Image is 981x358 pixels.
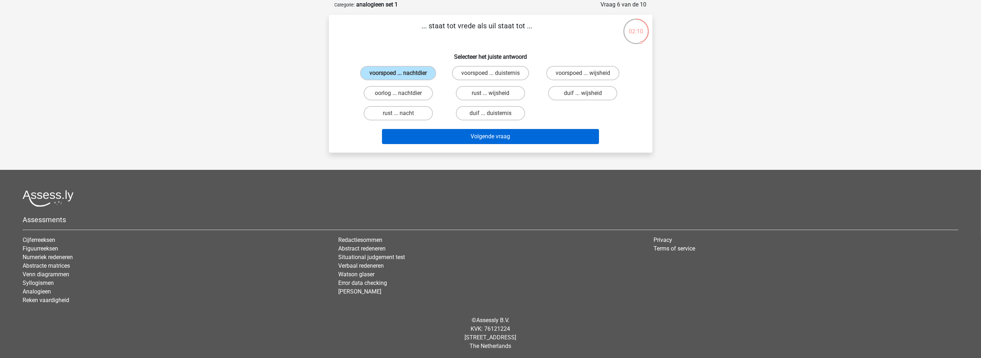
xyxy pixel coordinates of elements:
[17,310,964,356] div: © KVK: 76121224 [STREET_ADDRESS] The Netherlands
[601,0,647,9] div: Vraag 6 van de 10
[23,271,69,278] a: Venn diagrammen
[338,254,405,261] a: Situational judgement test
[23,190,74,207] img: Assessly logo
[338,245,386,252] a: Abstract redeneren
[364,106,433,120] label: rust ... nacht
[338,262,384,269] a: Verbaal redeneren
[338,288,381,295] a: [PERSON_NAME]
[23,237,55,243] a: Cijferreeksen
[23,245,58,252] a: Figuurreeksen
[476,317,509,324] a: Assessly B.V.
[340,20,614,42] p: ... staat tot vrede als uil staat tot ...
[456,86,525,100] label: rust ... wijsheid
[382,129,599,144] button: Volgende vraag
[456,106,525,120] label: duif ... duisternis
[23,288,51,295] a: Analogieen
[654,245,695,252] a: Terms of service
[338,237,382,243] a: Redactiesommen
[23,215,958,224] h5: Assessments
[360,66,436,80] label: voorspoed ... nachtdier
[452,66,529,80] label: voorspoed ... duisternis
[340,48,641,60] h6: Selecteer het juiste antwoord
[546,66,619,80] label: voorspoed ... wijsheid
[338,271,374,278] a: Watson glaser
[357,1,398,8] strong: analogieen set 1
[364,86,433,100] label: oorlog ... nachtdier
[23,297,69,304] a: Reken vaardigheid
[338,280,387,286] a: Error data checking
[623,18,650,36] div: 02:10
[548,86,617,100] label: duif ... wijsheid
[23,254,73,261] a: Numeriek redeneren
[23,262,70,269] a: Abstracte matrices
[335,2,355,8] small: Categorie:
[23,280,54,286] a: Syllogismen
[654,237,672,243] a: Privacy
